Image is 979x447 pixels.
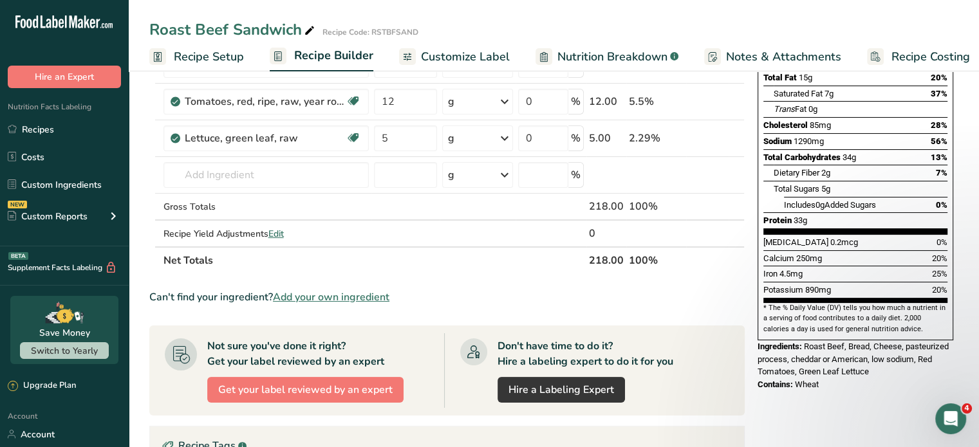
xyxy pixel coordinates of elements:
span: 890mg [805,285,831,295]
a: Recipe Setup [149,42,244,71]
span: 20% [932,285,947,295]
div: Can't find your ingredient? [149,289,745,305]
span: Iron [763,269,778,278]
span: Potassium [763,285,803,295]
th: Net Totals [161,246,586,273]
div: Recipe Yield Adjustments [163,227,369,241]
div: Gross Totals [163,200,369,214]
span: Total Fat [763,73,797,82]
div: g [448,94,454,109]
button: Get your label reviewed by an expert [207,377,404,403]
a: Hire a Labeling Expert [498,377,625,403]
iframe: Intercom live chat [935,403,966,434]
span: Nutrition Breakdown [557,48,667,66]
span: [MEDICAL_DATA] [763,237,828,247]
span: 28% [931,120,947,130]
span: 0% [936,200,947,210]
section: * The % Daily Value (DV) tells you how much a nutrient in a serving of food contributes to a dail... [763,303,947,334]
span: Customize Label [421,48,510,66]
span: 33g [794,215,807,225]
span: Saturated Fat [774,89,823,98]
button: Switch to Yearly [20,342,109,359]
span: 13% [931,152,947,162]
span: Add your own ingredient [273,289,389,305]
span: 56% [931,136,947,146]
span: Fat [774,104,807,114]
span: Recipe Builder [294,47,373,64]
span: Recipe Setup [174,48,244,66]
span: 0% [937,237,947,247]
span: 2g [821,168,830,178]
span: Includes Added Sugars [784,200,876,210]
div: Tomatoes, red, ripe, raw, year round average [185,94,346,109]
span: Edit [268,228,284,240]
a: Nutrition Breakdown [536,42,678,71]
span: Notes & Attachments [726,48,841,66]
span: Total Carbohydrates [763,152,841,162]
span: 7g [825,89,834,98]
span: Contains: [758,379,793,389]
span: 4 [962,403,972,414]
span: Protein [763,215,792,225]
th: 100% [626,246,686,273]
span: Cholesterol [763,120,808,130]
span: 4.5mg [779,269,803,278]
div: Lettuce, green leaf, raw [185,131,346,146]
span: Wheat [795,379,819,389]
span: Get your label reviewed by an expert [218,382,393,397]
div: 100% [629,199,684,214]
span: 5g [821,184,830,194]
button: Hire an Expert [8,66,121,88]
span: 37% [931,89,947,98]
span: 15g [799,73,812,82]
span: Ingredients: [758,342,802,351]
span: 34g [843,152,856,162]
div: 2.29% [629,131,684,146]
div: Don't have time to do it? Hire a labeling expert to do it for you [498,338,673,369]
a: Notes & Attachments [704,42,841,71]
span: Roast Beef, Bread, Cheese, pasteurized process, cheddar or American, low sodium, Red Tomatoes, Gr... [758,342,949,376]
div: Roast Beef Sandwich [149,18,317,41]
span: 7% [936,168,947,178]
div: Custom Reports [8,210,88,223]
div: Save Money [39,326,90,340]
span: 0g [816,200,825,210]
span: Switch to Yearly [31,345,98,357]
span: Total Sugars [774,184,819,194]
div: g [448,131,454,146]
div: 12.00 [589,94,624,109]
span: 250mg [796,253,822,263]
span: Recipe Costing [891,48,970,66]
span: 85mg [810,120,831,130]
span: 20% [931,73,947,82]
span: 25% [932,269,947,278]
div: NEW [8,201,27,208]
a: Recipe Costing [867,42,970,71]
div: 5.00 [589,131,624,146]
input: Add Ingredient [163,162,369,188]
th: 218.00 [586,246,626,273]
div: Recipe Code: RSTBFSAND [322,26,418,38]
div: Upgrade Plan [8,379,76,392]
div: Not sure you've done it right? Get your label reviewed by an expert [207,338,384,369]
span: 1290mg [794,136,824,146]
a: Customize Label [399,42,510,71]
div: BETA [8,252,28,260]
span: Sodium [763,136,792,146]
span: 0g [808,104,817,114]
div: 0 [589,226,624,241]
div: 218.00 [589,199,624,214]
span: 0.2mcg [830,237,858,247]
div: g [448,167,454,183]
span: 20% [932,253,947,263]
span: Calcium [763,253,794,263]
a: Recipe Builder [270,41,373,72]
i: Trans [774,104,795,114]
div: 5.5% [629,94,684,109]
span: Dietary Fiber [774,168,819,178]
